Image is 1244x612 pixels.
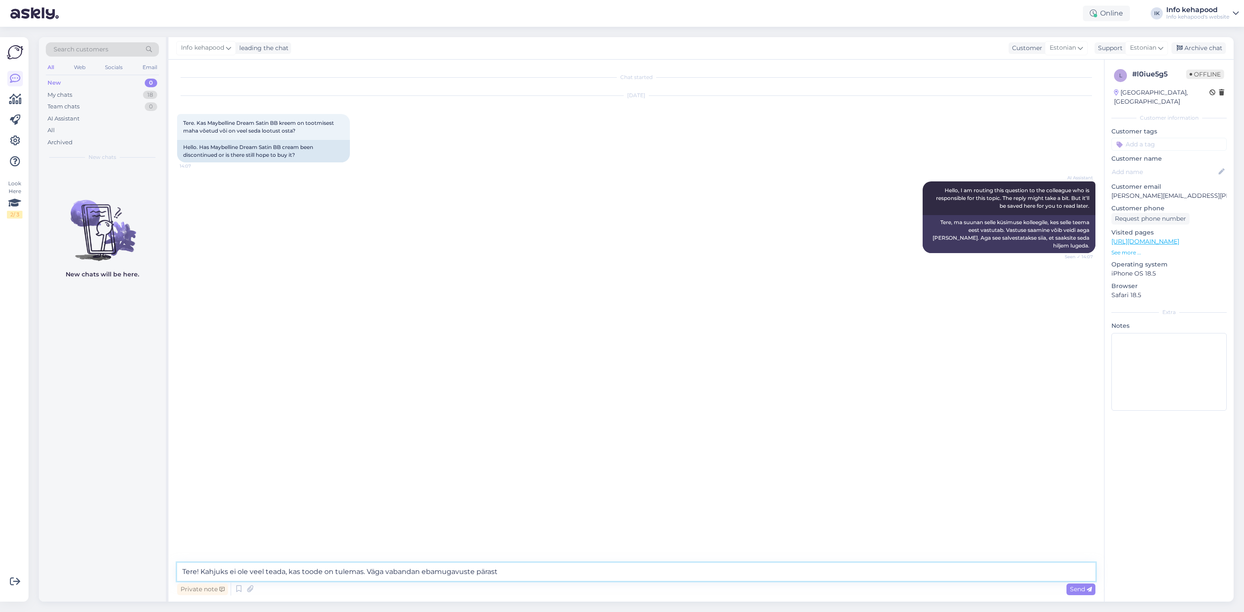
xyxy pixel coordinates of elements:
p: Customer phone [1111,204,1227,213]
span: 14:07 [180,163,212,169]
span: Info kehapood [181,43,224,53]
p: Visited pages [1111,228,1227,237]
div: Customer [1009,44,1042,53]
img: No chats [39,184,166,262]
span: Search customers [54,45,108,54]
p: Customer name [1111,154,1227,163]
div: Email [141,62,159,73]
span: Offline [1186,70,1224,79]
div: All [46,62,56,73]
div: Online [1083,6,1130,21]
div: New [48,79,61,87]
div: Socials [103,62,124,73]
span: New chats [89,153,116,161]
div: Archive chat [1171,42,1226,54]
div: leading the chat [236,44,289,53]
input: Add name [1112,167,1217,177]
div: Support [1095,44,1123,53]
p: Customer email [1111,182,1227,191]
div: Look Here [7,180,22,219]
div: 0 [145,79,157,87]
div: 2 / 3 [7,211,22,219]
p: iPhone OS 18.5 [1111,269,1227,278]
div: IK [1151,7,1163,19]
div: Chat started [177,73,1095,81]
div: [DATE] [177,92,1095,99]
div: Extra [1111,308,1227,316]
img: Askly Logo [7,44,23,60]
div: Team chats [48,102,79,111]
p: Notes [1111,321,1227,330]
div: 18 [143,91,157,99]
div: Hello. Has Maybelline Dream Satin BB cream been discontinued or is there still hope to buy it? [177,140,350,162]
div: Tere, ma suunan selle küsimuse kolleegile, kes selle teema eest vastutab. Vastuse saamine võib ve... [923,215,1095,253]
div: Archived [48,138,73,147]
div: Request phone number [1111,213,1190,225]
p: See more ... [1111,249,1227,257]
div: # l0iue5g5 [1132,69,1186,79]
div: Info kehapood [1166,6,1229,13]
div: Customer information [1111,114,1227,122]
a: [URL][DOMAIN_NAME] [1111,238,1179,245]
span: l [1119,72,1122,79]
span: Estonian [1050,43,1076,53]
p: New chats will be here. [66,270,139,279]
span: Estonian [1130,43,1156,53]
p: Safari 18.5 [1111,291,1227,300]
div: Info kehapood's website [1166,13,1229,20]
div: Private note [177,583,228,595]
textarea: Tere! Kahjuks ei ole veel teada, kas toode on tulemas. Väga vabandan ebamugavuste pärast [177,563,1095,581]
span: AI Assistant [1060,174,1093,181]
p: Operating system [1111,260,1227,269]
div: 0 [145,102,157,111]
div: Web [72,62,87,73]
div: AI Assistant [48,114,79,123]
span: Send [1070,585,1092,593]
p: Browser [1111,282,1227,291]
a: Info kehapoodInfo kehapood's website [1166,6,1239,20]
div: All [48,126,55,135]
div: My chats [48,91,72,99]
div: [GEOGRAPHIC_DATA], [GEOGRAPHIC_DATA] [1114,88,1209,106]
input: Add a tag [1111,138,1227,151]
span: Hello, I am routing this question to the colleague who is responsible for this topic. The reply m... [936,187,1091,209]
p: [PERSON_NAME][EMAIL_ADDRESS][PERSON_NAME][DOMAIN_NAME] [1111,191,1227,200]
p: Customer tags [1111,127,1227,136]
span: Seen ✓ 14:07 [1060,254,1093,260]
span: Tere. Kas Maybelline Dream Satin BB kreem on tootmisest maha võetud või on veel seda lootust osta? [183,120,335,134]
